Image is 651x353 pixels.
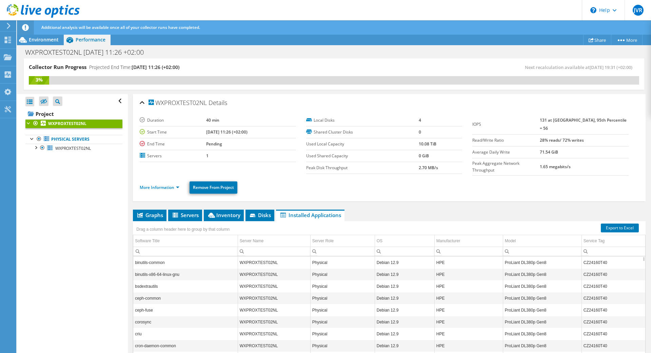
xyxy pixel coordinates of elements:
[419,129,421,135] b: 0
[583,35,611,45] a: Share
[209,99,227,107] span: Details
[472,160,539,174] label: Peak Aggregate Network Throughput
[136,212,163,218] span: Graphs
[581,247,646,256] td: Column Service Tag, Filter cell
[581,235,646,247] td: Service Tag Column
[419,165,438,171] b: 2.70 MB/s
[584,237,605,245] div: Service Tag
[29,76,49,84] div: 3%
[503,316,581,328] td: Column Model, Value ProLiant DL380p Gen8
[238,247,310,256] td: Column Server Name, Filter cell
[581,292,646,304] td: Column Service Tag, Value CZ24160T40
[310,328,375,340] td: Column Server Role, Value Physical
[310,235,375,247] td: Server Role Column
[238,328,310,340] td: Column Server Name, Value WXPROXTEST02NL
[140,184,179,190] a: More Information
[312,237,334,245] div: Server Role
[434,316,503,328] td: Column Manufacturer, Value HPE
[375,328,434,340] td: Column OS, Value Debian 12.9
[503,340,581,352] td: Column Model, Value ProLiant DL380p Gen8
[133,235,238,247] td: Software Title Column
[172,212,199,218] span: Servers
[375,340,434,352] td: Column OS, Value Debian 12.9
[133,247,238,256] td: Column Software Title, Filter cell
[140,141,206,147] label: End Time
[503,235,581,247] td: Model Column
[503,280,581,292] td: Column Model, Value ProLiant DL380p Gen8
[310,292,375,304] td: Column Server Role, Value Physical
[306,141,419,147] label: Used Local Capacity
[135,237,160,245] div: Software Title
[149,100,207,106] span: WXPROXTEST02NL
[419,117,421,123] b: 4
[434,304,503,316] td: Column Manufacturer, Value HPE
[25,135,122,144] a: Physical Servers
[206,117,219,123] b: 40 min
[190,181,237,194] a: Remove From Project
[132,64,179,70] span: [DATE] 11:26 (+02:00)
[581,268,646,280] td: Column Service Tag, Value CZ24160T40
[434,257,503,268] td: Column Manufacturer, Value HPE
[133,328,238,340] td: Column Software Title, Value criu
[503,304,581,316] td: Column Model, Value ProLiant DL380p Gen8
[89,64,179,71] h4: Projected End Time:
[540,137,584,143] b: 28% reads/ 72% writes
[503,292,581,304] td: Column Model, Value ProLiant DL380p Gen8
[238,268,310,280] td: Column Server Name, Value WXPROXTEST02NL
[540,164,571,170] b: 1.65 megabits/s
[375,316,434,328] td: Column OS, Value Debian 12.9
[434,340,503,352] td: Column Manufacturer, Value HPE
[310,268,375,280] td: Column Server Role, Value Physical
[140,129,206,136] label: Start Time
[525,64,636,70] span: Next recalculation available at
[375,280,434,292] td: Column OS, Value Debian 12.9
[140,153,206,159] label: Servers
[41,24,200,30] span: Additional analysis will be available once all of your collector runs have completed.
[375,257,434,268] td: Column OS, Value Debian 12.9
[306,153,419,159] label: Used Shared Capacity
[249,212,271,218] span: Disks
[206,129,248,135] b: [DATE] 11:26 (+02:00)
[55,145,91,151] span: WXPROXTEST02NL
[133,316,238,328] td: Column Software Title, Value corosync
[601,224,639,232] a: Export to Excel
[238,257,310,268] td: Column Server Name, Value WXPROXTEST02NL
[503,257,581,268] td: Column Model, Value ProLiant DL380p Gen8
[434,292,503,304] td: Column Manufacturer, Value HPE
[472,149,539,156] label: Average Daily Write
[590,64,632,70] span: [DATE] 19:31 (+02:00)
[133,268,238,280] td: Column Software Title, Value binutils-x86-64-linux-gnu
[434,280,503,292] td: Column Manufacturer, Value HPE
[419,153,429,159] b: 0 GiB
[25,144,122,153] a: WXPROXTEST02NL
[310,340,375,352] td: Column Server Role, Value Physical
[472,121,539,128] label: IOPS
[310,280,375,292] td: Column Server Role, Value Physical
[611,35,643,45] a: More
[581,340,646,352] td: Column Service Tag, Value CZ24160T40
[434,328,503,340] td: Column Manufacturer, Value HPE
[238,235,310,247] td: Server Name Column
[434,235,503,247] td: Manufacturer Column
[76,36,105,43] span: Performance
[419,141,436,147] b: 10.08 TiB
[540,117,627,131] b: 131 at [GEOGRAPHIC_DATA], 95th Percentile = 56
[434,268,503,280] td: Column Manufacturer, Value HPE
[633,5,644,16] span: JVR
[377,237,382,245] div: OS
[206,153,209,159] b: 1
[503,328,581,340] td: Column Model, Value ProLiant DL380p Gen8
[310,304,375,316] td: Column Server Role, Value Physical
[434,247,503,256] td: Column Manufacturer, Filter cell
[581,257,646,268] td: Column Service Tag, Value CZ24160T40
[503,268,581,280] td: Column Model, Value ProLiant DL380p Gen8
[133,292,238,304] td: Column Software Title, Value ceph-common
[238,316,310,328] td: Column Server Name, Value WXPROXTEST02NL
[306,117,419,124] label: Local Disks
[540,149,558,155] b: 71.54 GiB
[503,247,581,256] td: Column Model, Filter cell
[25,119,122,128] a: WXPROXTEST02NL
[133,257,238,268] td: Column Software Title, Value binutils-common
[206,141,222,147] b: Pending
[581,280,646,292] td: Column Service Tag, Value CZ24160T40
